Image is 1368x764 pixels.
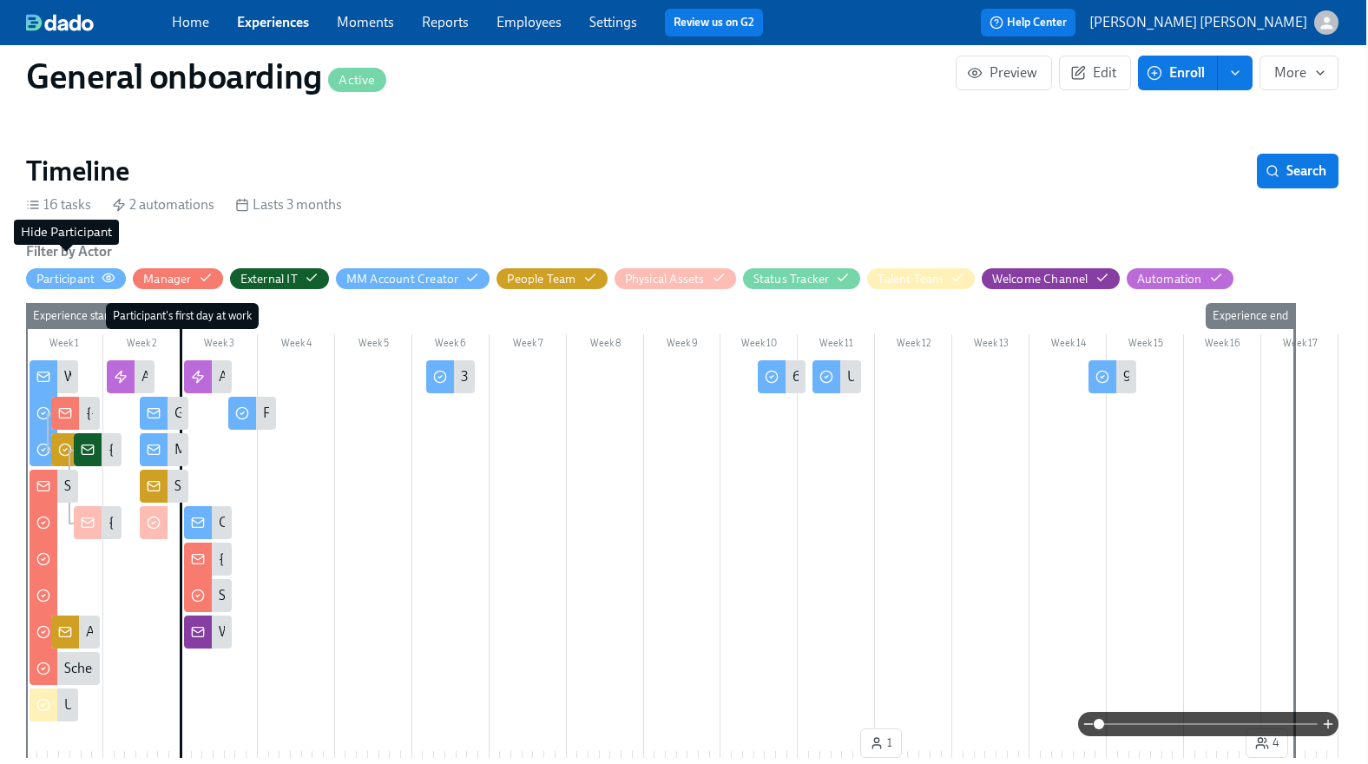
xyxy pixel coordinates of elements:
[337,14,394,30] a: Moments
[992,271,1088,287] div: Hide Welcome Channel
[64,695,320,715] div: Upload {{ participant.fullName }}'s Resume
[870,734,892,752] span: 1
[507,271,575,287] div: Hide People Team
[970,64,1037,82] span: Preview
[589,14,637,30] a: Settings
[102,274,115,287] span: Show only Participant
[1261,334,1338,357] div: Week 17
[26,14,172,31] a: dado
[219,367,326,386] div: Adding to channel
[51,616,100,649] div: Additional hardware needs
[1274,64,1324,82] span: More
[184,360,233,393] div: Adding to channel
[30,652,100,685] div: Schedule a Welcome Lunch
[1257,154,1338,188] button: Search
[490,334,567,357] div: Week 7
[74,433,122,466] div: {{ participant.startDate | MM-DD-YYYY }} : {{ participant.fullName }} - Set Up Needs
[1107,334,1184,357] div: Week 15
[990,14,1067,31] span: Help Center
[103,334,181,357] div: Week 2
[615,268,736,289] button: Physical Assets
[181,334,258,357] div: Week 3
[758,360,806,393] div: 60 Day Check In
[1123,367,1220,386] div: 90 Day Check In
[240,271,298,287] div: Hide External IT
[219,586,498,605] div: Schedule {{ participant.firstName }}'s Check Ins
[141,367,275,386] div: Add to HR onboarding
[184,506,233,539] div: Congrats on your first day!
[184,579,233,612] div: Schedule {{ participant.firstName }}'s Check Ins
[26,195,91,214] div: 16 tasks
[674,14,754,31] a: Review us on G2
[461,367,556,386] div: 30 Day Check In
[1088,360,1137,393] div: 90 Day Check In
[644,334,721,357] div: Week 9
[30,470,78,503] div: Set {{ participant.fullName }} up for success!
[412,334,490,357] div: Week 6
[174,440,469,459] div: Mastermind account for {{ participant.fullName }}
[1218,56,1253,90] button: enroll
[184,543,233,576] div: {{ participant.firstName }} starts [DATE]!
[106,303,259,329] div: Participant's first day at work
[140,433,188,466] div: Mastermind account for {{ participant.fullName }}
[753,271,830,287] div: Hide Status Tracker
[1059,56,1131,90] button: Edit
[26,268,126,289] button: Participant
[174,477,426,496] div: Slack account for {{ participant.fullName }}
[64,367,210,386] div: Welcome to Mastermind
[112,195,214,214] div: 2 automations
[1259,56,1338,90] button: More
[743,268,861,289] button: Status Tracker
[74,506,122,539] div: {{ participant.startDate | MM-DD-YYYY }} : {{ participant.fullName }} - Set Up Needs
[497,268,607,289] button: People Team
[1206,303,1295,329] div: Experience end
[1138,56,1218,90] button: Enroll
[952,334,1029,357] div: Week 13
[847,367,1035,386] div: Update your 401k contributions
[230,268,329,289] button: External IT
[793,367,889,386] div: 60 Day Check In
[26,303,119,329] div: Experience start
[981,9,1075,36] button: Help Center
[26,14,94,31] img: dado
[133,268,222,289] button: Manager
[956,56,1052,90] button: Preview
[26,154,129,188] h2: Timeline
[263,404,379,423] div: First Week Check In
[497,14,562,30] a: Employees
[875,334,952,357] div: Week 12
[346,271,459,287] div: Hide MM Account Creator
[258,334,335,357] div: Week 4
[812,360,861,393] div: Update your 401k contributions
[107,360,155,393] div: Add to HR onboarding
[426,360,475,393] div: 30 Day Check In
[1269,162,1326,180] span: Search
[140,397,188,430] div: Get ready for your first day
[1029,334,1107,357] div: Week 14
[1089,10,1338,35] button: [PERSON_NAME] [PERSON_NAME]
[1184,334,1261,357] div: Week 16
[174,404,330,423] div: Get ready for your first day
[1127,268,1233,289] button: Automation
[1137,271,1202,287] div: Hide Automation
[1074,64,1116,82] span: Edit
[235,195,342,214] div: Lasts 3 months
[720,334,798,357] div: Week 10
[1150,64,1205,82] span: Enroll
[665,9,763,36] button: Review us on G2
[109,440,595,459] div: {{ participant.startDate | MM-DD-YYYY }} : {{ participant.fullName }} - Set Up Needs
[143,271,191,287] div: Hide Manager
[336,268,490,289] button: MM Account Creator
[878,271,943,287] div: Hide Talent Team
[1246,728,1288,758] button: 4
[184,616,233,649] div: Welcome {{ participant.fullName }}!
[1089,13,1307,32] p: [PERSON_NAME] [PERSON_NAME]
[26,334,103,357] div: Week 1
[867,268,974,289] button: Talent Team
[109,513,595,532] div: {{ participant.startDate | MM-DD-YYYY }} : {{ participant.fullName }} - Set Up Needs
[1255,734,1279,752] span: 4
[36,271,95,287] div: Participant
[219,622,431,642] div: Welcome {{ participant.fullName }}!
[237,14,309,30] a: Experiences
